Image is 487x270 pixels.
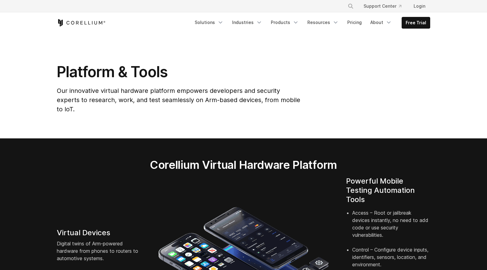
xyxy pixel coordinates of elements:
div: Navigation Menu [340,1,430,12]
li: Access – Root or jailbreak devices instantly, no need to add code or use security vulnerabilities. [352,209,430,246]
a: Login [409,1,430,12]
button: Search [345,1,356,12]
a: About [367,17,395,28]
div: Navigation Menu [191,17,430,29]
a: Resources [304,17,342,28]
h4: Powerful Mobile Testing Automation Tools [346,177,430,204]
a: Support Center [359,1,406,12]
h2: Corellium Virtual Hardware Platform [121,158,366,172]
a: Pricing [344,17,365,28]
a: Industries [228,17,266,28]
a: Products [267,17,302,28]
h4: Virtual Devices [57,228,141,237]
a: Solutions [191,17,227,28]
h1: Platform & Tools [57,63,302,81]
a: Corellium Home [57,19,106,26]
a: Free Trial [402,17,430,28]
p: Digital twins of Arm-powered hardware from phones to routers to automotive systems. [57,240,141,262]
span: Our innovative virtual hardware platform empowers developers and security experts to research, wo... [57,87,300,113]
